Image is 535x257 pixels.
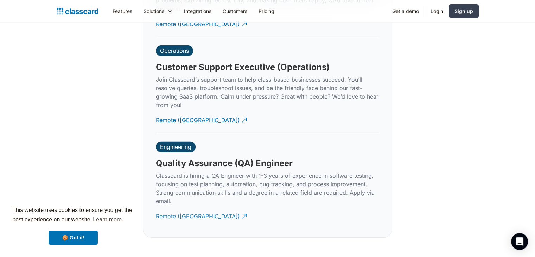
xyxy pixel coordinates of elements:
a: Login [425,3,449,19]
div: Operations [160,47,189,54]
p: Classcard is hiring a QA Engineer with 1-3 years of experience in software testing, focusing on t... [156,171,379,205]
a: Remote ([GEOGRAPHIC_DATA]) [156,111,248,130]
a: Sign up [449,4,479,18]
h3: Quality Assurance (QA) Engineer [156,158,293,169]
a: home [57,6,98,16]
a: learn more about cookies [92,214,123,225]
a: Remote ([GEOGRAPHIC_DATA]) [156,207,248,226]
div: Solutions [138,3,178,19]
div: Solutions [144,7,164,15]
div: Remote ([GEOGRAPHIC_DATA]) [156,111,240,124]
a: Remote ([GEOGRAPHIC_DATA]) [156,14,248,34]
a: Integrations [178,3,217,19]
div: Remote ([GEOGRAPHIC_DATA]) [156,207,240,220]
a: dismiss cookie message [49,231,98,245]
a: Pricing [253,3,280,19]
a: Features [107,3,138,19]
a: Get a demo [387,3,425,19]
p: Join Classcard’s support team to help class-based businesses succeed. You’ll resolve queries, tro... [156,75,379,109]
div: Engineering [160,143,191,150]
div: cookieconsent [6,199,141,251]
div: Open Intercom Messenger [511,233,528,250]
span: This website uses cookies to ensure you get the best experience on our website. [12,206,134,225]
a: Customers [217,3,253,19]
div: Sign up [454,7,473,15]
h3: Customer Support Executive (Operations) [156,62,330,73]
